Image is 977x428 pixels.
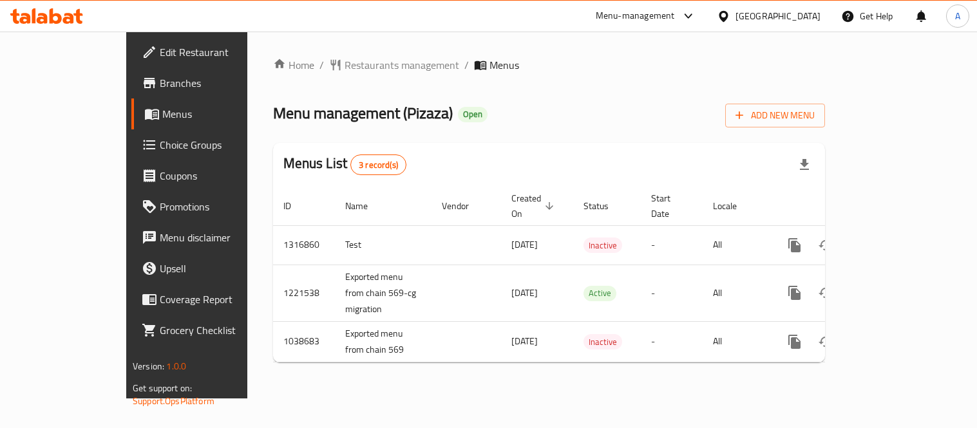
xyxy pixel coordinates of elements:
a: Coupons [131,160,289,191]
button: Add New Menu [725,104,825,127]
span: Menu disclaimer [160,230,279,245]
a: Home [273,57,314,73]
a: Menu disclaimer [131,222,289,253]
div: Open [458,107,488,122]
td: All [703,265,769,321]
span: Vendor [442,198,486,214]
span: Locale [713,198,754,214]
h2: Menus List [283,154,406,175]
td: Exported menu from chain 569-cg migration [335,265,432,321]
a: Edit Restaurant [131,37,289,68]
a: Upsell [131,253,289,284]
div: Total records count [350,154,406,175]
a: Promotions [131,191,289,222]
li: / [464,57,469,73]
span: [DATE] [511,333,538,349]
span: Branches [160,75,279,91]
span: Coupons [160,168,279,183]
td: - [641,225,703,265]
li: / [319,57,324,73]
span: Version: [133,358,164,375]
span: Coverage Report [160,292,279,307]
a: Menus [131,98,289,129]
button: more [779,326,810,357]
button: more [779,277,810,308]
span: 3 record(s) [351,159,406,171]
td: 1038683 [273,321,335,362]
span: Upsell [160,261,279,276]
button: Change Status [810,277,841,308]
td: All [703,225,769,265]
span: Grocery Checklist [160,322,279,338]
span: Edit Restaurant [160,44,279,60]
div: Menu-management [596,8,675,24]
span: Status [583,198,625,214]
span: Promotions [160,199,279,214]
span: A [955,9,960,23]
span: ID [283,198,308,214]
span: Get support on: [133,380,192,396]
td: Exported menu from chain 569 [335,321,432,362]
td: - [641,321,703,362]
nav: breadcrumb [273,57,825,73]
span: [DATE] [511,284,538,301]
a: Restaurants management [329,57,459,73]
span: Active [583,286,616,301]
div: Export file [789,149,820,180]
button: Change Status [810,230,841,261]
td: All [703,321,769,362]
button: more [779,230,810,261]
a: Choice Groups [131,129,289,160]
span: Restaurants management [345,57,459,73]
a: Support.OpsPlatform [133,393,214,409]
span: [DATE] [511,236,538,253]
div: [GEOGRAPHIC_DATA] [735,9,820,23]
button: Change Status [810,326,841,357]
span: Add New Menu [735,107,815,124]
span: Inactive [583,335,622,349]
span: 1.0.0 [166,358,186,375]
th: Actions [769,187,913,226]
td: 1316860 [273,225,335,265]
table: enhanced table [273,187,913,362]
span: Created On [511,191,558,221]
td: - [641,265,703,321]
a: Coverage Report [131,284,289,315]
span: Name [345,198,384,214]
a: Branches [131,68,289,98]
td: 1221538 [273,265,335,321]
span: Open [458,109,488,120]
span: Menus [489,57,519,73]
span: Menus [162,106,279,122]
span: Inactive [583,238,622,253]
div: Inactive [583,334,622,349]
span: Menu management ( Pizaza ) [273,98,453,127]
span: Choice Groups [160,137,279,153]
td: Test [335,225,432,265]
a: Grocery Checklist [131,315,289,346]
span: Start Date [651,191,687,221]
